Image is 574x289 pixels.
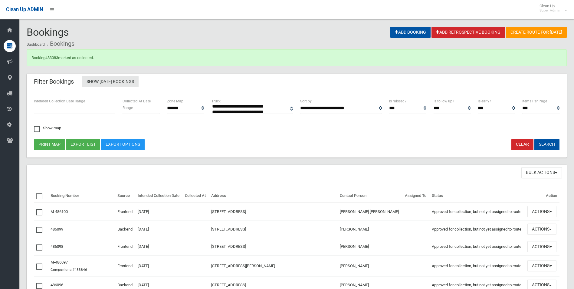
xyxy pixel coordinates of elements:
[527,224,556,235] button: Actions
[209,189,337,203] th: Address
[429,238,525,256] td: Approved for collection, but not yet assigned to route
[72,267,87,272] a: #483846
[536,4,566,13] span: Clean Up
[337,221,402,238] td: [PERSON_NAME]
[115,221,135,238] td: Backend
[211,209,246,214] a: [STREET_ADDRESS]
[45,55,58,60] a: 483083
[51,267,88,272] small: Companions:
[211,244,246,249] a: [STREET_ADDRESS]
[82,76,139,87] a: Show [DATE] Bookings
[337,189,402,203] th: Contact Person
[51,227,63,231] a: 486099
[115,255,135,276] td: Frontend
[27,76,81,88] header: Filter Bookings
[337,255,402,276] td: [PERSON_NAME]
[46,38,74,49] li: Bookings
[135,203,182,220] td: [DATE]
[527,241,556,252] button: Actions
[135,189,182,203] th: Intended Collection Date
[525,189,559,203] th: Action
[27,26,69,38] span: Bookings
[212,98,221,105] label: Truck
[135,221,182,238] td: [DATE]
[34,139,65,150] button: Print map
[135,238,182,256] td: [DATE]
[48,189,115,203] th: Booking Number
[429,203,525,220] td: Approved for collection, but not yet assigned to route
[51,209,68,214] a: M-486100
[101,139,145,150] a: Export Options
[115,238,135,256] td: Frontend
[211,264,275,268] a: [STREET_ADDRESS][PERSON_NAME]
[27,49,567,66] div: Booking marked as collected.
[27,42,45,47] a: Dashboard
[511,139,533,150] a: Clear
[211,283,246,287] a: [STREET_ADDRESS]
[51,244,63,249] a: 486098
[51,283,63,287] a: 486096
[402,189,429,203] th: Assigned To
[34,126,61,130] span: Show map
[66,139,100,150] button: Export list
[429,255,525,276] td: Approved for collection, but not yet assigned to route
[337,203,402,220] td: [PERSON_NAME] [PERSON_NAME]
[390,27,431,38] a: Add Booking
[135,255,182,276] td: [DATE]
[506,27,567,38] a: Create route for [DATE]
[534,139,559,150] button: Search
[540,8,560,13] small: Super Admin
[527,260,556,271] button: Actions
[431,27,505,38] a: Add Retrospective Booking
[115,203,135,220] td: Frontend
[6,7,43,12] span: Clean Up ADMIN
[521,167,562,178] button: Bulk Actions
[429,221,525,238] td: Approved for collection, but not yet assigned to route
[211,227,246,231] a: [STREET_ADDRESS]
[337,238,402,256] td: [PERSON_NAME]
[429,189,525,203] th: Status
[527,206,556,217] button: Actions
[51,260,68,264] a: M-486097
[115,189,135,203] th: Source
[182,189,208,203] th: Collected At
